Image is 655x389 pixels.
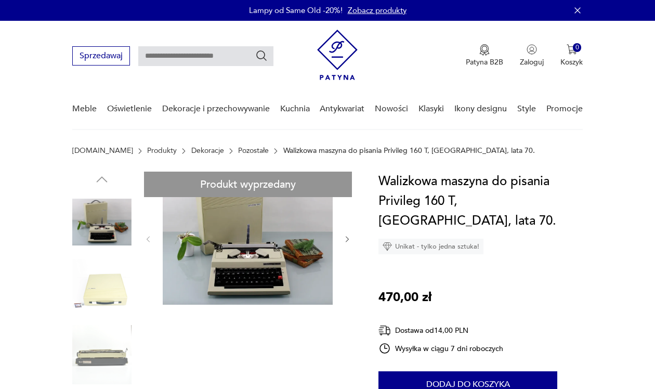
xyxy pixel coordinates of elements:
p: Koszyk [560,57,583,67]
a: Antykwariat [320,89,364,129]
p: Lampy od Same Old -20%! [249,5,343,16]
img: Ikona dostawy [378,324,391,337]
div: Produkt wyprzedany [144,172,352,197]
a: Dekoracje i przechowywanie [162,89,270,129]
img: Ikonka użytkownika [527,44,537,55]
button: Zaloguj [520,44,544,67]
p: 470,00 zł [378,288,431,307]
a: Nowości [375,89,408,129]
a: Klasyki [418,89,444,129]
div: 0 [573,43,582,52]
a: Ikony designu [454,89,507,129]
p: Zaloguj [520,57,544,67]
img: Ikona diamentu [383,242,392,251]
a: Pozostałe [238,147,269,155]
a: Ikona medaluPatyna B2B [466,44,503,67]
a: Oświetlenie [107,89,152,129]
a: Sprzedawaj [72,53,130,60]
a: Style [517,89,536,129]
button: 0Koszyk [560,44,583,67]
img: Zdjęcie produktu Walizkowa maszyna do pisania Privileg 160 T, Niemcy, lata 70. [72,259,132,318]
a: Promocje [546,89,583,129]
img: Zdjęcie produktu Walizkowa maszyna do pisania Privileg 160 T, Niemcy, lata 70. [163,172,333,305]
img: Zdjęcie produktu Walizkowa maszyna do pisania Privileg 160 T, Niemcy, lata 70. [72,325,132,384]
a: Kuchnia [280,89,310,129]
div: Dostawa od 14,00 PLN [378,324,503,337]
img: Zdjęcie produktu Walizkowa maszyna do pisania Privileg 160 T, Niemcy, lata 70. [72,192,132,252]
a: [DOMAIN_NAME] [72,147,133,155]
button: Szukaj [255,49,268,62]
img: Ikona koszyka [567,44,577,55]
div: Unikat - tylko jedna sztuka! [378,239,483,254]
p: Walizkowa maszyna do pisania Privileg 160 T, [GEOGRAPHIC_DATA], lata 70. [283,147,535,155]
button: Sprzedawaj [72,46,130,66]
img: Ikona medalu [479,44,490,56]
div: Wysyłka w ciągu 7 dni roboczych [378,342,503,355]
a: Produkty [147,147,177,155]
h1: Walizkowa maszyna do pisania Privileg 160 T, [GEOGRAPHIC_DATA], lata 70. [378,172,583,231]
img: Patyna - sklep z meblami i dekoracjami vintage [317,30,358,80]
a: Meble [72,89,97,129]
p: Patyna B2B [466,57,503,67]
button: Patyna B2B [466,44,503,67]
a: Zobacz produkty [348,5,407,16]
a: Dekoracje [191,147,224,155]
